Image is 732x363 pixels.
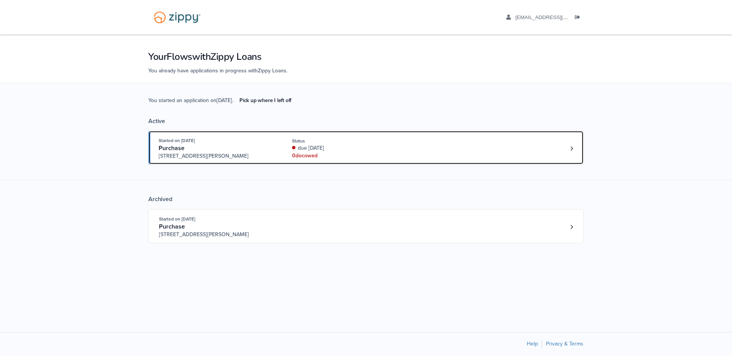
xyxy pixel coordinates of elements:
div: 0 doc owed [292,152,394,160]
a: edit profile [506,14,603,22]
a: Open loan 4228033 [148,131,584,165]
div: Archived [148,195,584,203]
div: Active [148,117,584,125]
a: Log out [575,14,583,22]
a: Loan number 4228033 [566,143,577,154]
div: due [DATE] [292,144,394,152]
span: You already have applications in progress with Zippy Loans . [148,67,287,74]
span: Purchase [159,144,185,152]
span: aaboley88@icloud.com [515,14,603,20]
span: [STREET_ADDRESS][PERSON_NAME] [159,152,275,160]
span: Purchase [159,223,185,230]
a: Open loan 3802615 [148,209,584,243]
div: Status [292,138,394,144]
span: [STREET_ADDRESS][PERSON_NAME] [159,231,275,238]
a: Pick up where I left off [233,94,297,107]
img: Logo [149,8,205,27]
span: You started an application on [DATE] . [148,96,297,117]
span: Started on [DATE] [159,216,195,222]
a: Privacy & Terms [546,341,583,347]
a: Help [527,341,538,347]
span: Started on [DATE] [159,138,195,143]
h1: Your Flows with Zippy Loans [148,50,584,63]
a: Loan number 3802615 [566,221,577,233]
